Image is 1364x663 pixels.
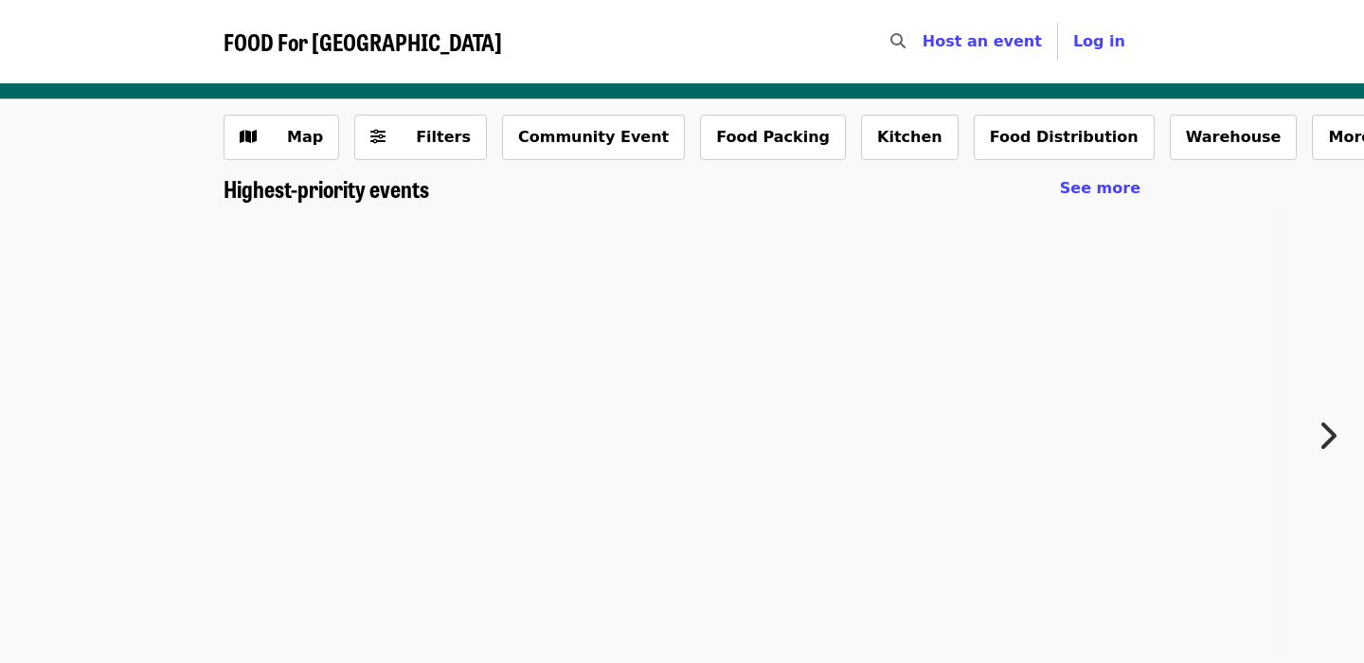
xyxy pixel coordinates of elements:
span: Filters [416,128,471,146]
button: Next item [1301,409,1364,462]
span: Log in [1073,32,1125,50]
button: Show map view [224,115,339,160]
i: chevron-right icon [1318,418,1337,454]
button: Food Distribution [974,115,1155,160]
input: Search [917,19,932,64]
button: Filters (0 selected) [354,115,487,160]
span: Map [287,128,323,146]
button: Community Event [502,115,685,160]
i: search icon [890,32,906,50]
a: Highest-priority events [224,175,429,203]
span: See more [1060,179,1140,197]
span: Highest-priority events [224,171,429,205]
button: Kitchen [861,115,959,160]
a: Host an event [923,32,1042,50]
div: Highest-priority events [208,175,1156,203]
span: FOOD For [GEOGRAPHIC_DATA] [224,25,502,58]
i: sliders-h icon [370,128,386,146]
button: Log in [1058,23,1140,61]
a: See more [1060,177,1140,200]
button: Food Packing [700,115,846,160]
a: FOOD For [GEOGRAPHIC_DATA] [224,28,502,56]
i: map icon [240,128,257,146]
button: Warehouse [1170,115,1298,160]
